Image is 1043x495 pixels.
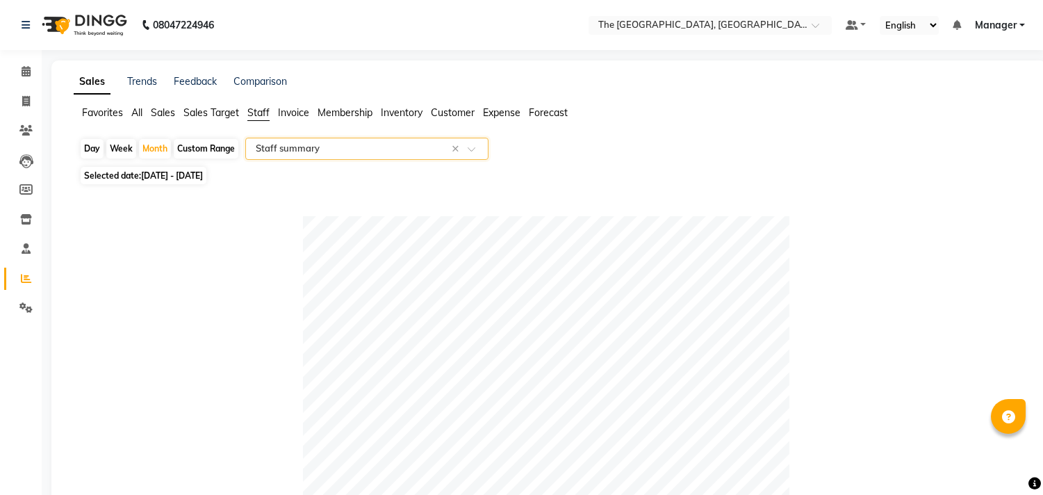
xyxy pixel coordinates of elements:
[74,70,110,95] a: Sales
[381,106,422,119] span: Inventory
[81,139,104,159] div: Day
[529,106,568,119] span: Forecast
[131,106,142,119] span: All
[81,167,206,184] span: Selected date:
[247,106,270,119] span: Staff
[174,139,238,159] div: Custom Range
[139,139,171,159] div: Month
[153,6,214,44] b: 08047224946
[106,139,136,159] div: Week
[318,106,372,119] span: Membership
[985,439,1029,481] iframe: chat widget
[141,170,203,181] span: [DATE] - [DATE]
[233,75,287,88] a: Comparison
[483,106,520,119] span: Expense
[183,106,239,119] span: Sales Target
[151,106,175,119] span: Sales
[278,106,309,119] span: Invoice
[82,106,123,119] span: Favorites
[35,6,131,44] img: logo
[975,18,1017,33] span: Manager
[431,106,475,119] span: Customer
[127,75,157,88] a: Trends
[174,75,217,88] a: Feedback
[452,142,463,156] span: Clear all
